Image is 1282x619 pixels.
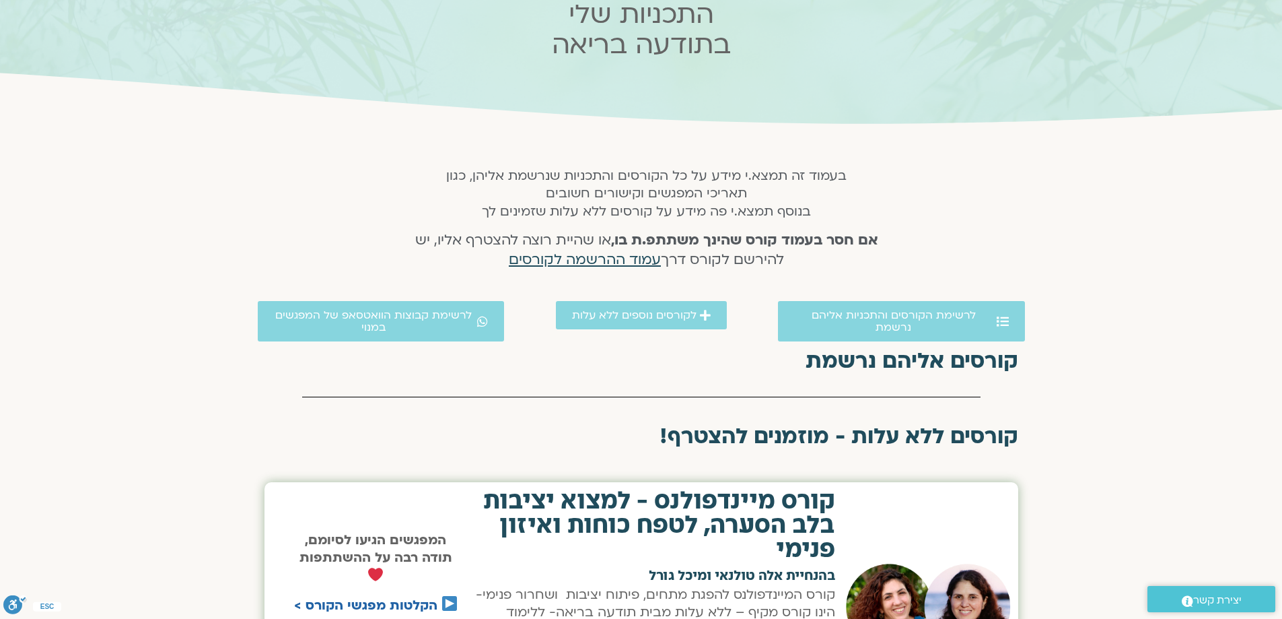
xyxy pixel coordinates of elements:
h2: קורס מיינדפולנס - למצוא יציבות בלב הסערה, לטפח כוחות ואיזון פנימי [472,489,835,562]
h5: בעמוד זה תמצא.י מידע על כל הקורסים והתכניות שנרשמת אליהן, כגון תאריכי המפגשים וקישורים חשובים בנו... [397,167,896,220]
span: לרשימת הקורסים והתכניות אליהם נרשמת [794,309,993,333]
img: ❤ [368,567,383,582]
h4: או שהיית רוצה להצטרף אליו, יש להירשם לקורס דרך [397,231,896,270]
h2: בהנחיית אלה טולנאי ומיכל גורל [472,569,835,583]
a: לרשימת הקורסים והתכניות אליהם נרשמת [778,301,1025,341]
strong: אם חסר בעמוד קורס שהינך משתתפ.ת בו, [611,230,878,250]
h2: קורסים ללא עלות - מוזמנים להצטרף! [264,424,1018,449]
a: עמוד ההרשמה לקורסים [509,250,661,269]
strong: המפגשים הגיעו לסיומם, תודה רבה על ההשתתפות [299,531,452,585]
a: יצירת קשר [1147,586,1275,612]
span: לרשימת קבוצות הוואטסאפ של המפגשים במנוי [274,309,474,333]
a: הקלטות מפגשי הקורס > [294,597,437,614]
span: לקורסים נוספים ללא עלות [572,309,697,321]
h2: קורסים אליהם נרשמת [264,349,1018,373]
a: לקורסים נוספים ללא עלות [556,301,727,329]
span: יצירת קשר [1193,591,1242,610]
a: לרשימת קבוצות הוואטסאפ של המפגשים במנוי [258,301,505,341]
img: ▶️ [442,596,457,611]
